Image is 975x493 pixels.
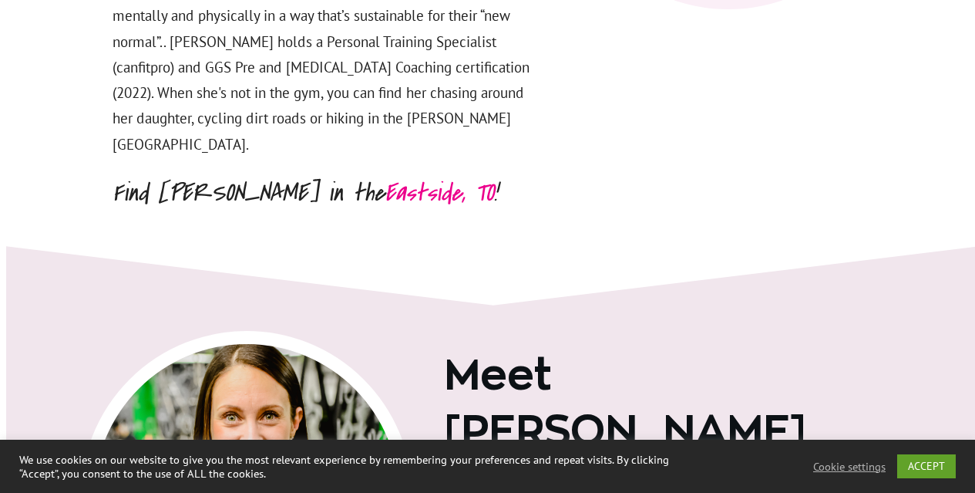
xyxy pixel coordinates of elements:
[385,175,494,211] span: Eastside, TO
[897,454,956,478] a: ACCEPT
[19,453,675,481] div: We use cookies on our website to give you the most relevant experience by remembering your prefer...
[813,460,886,474] a: Cookie settings
[494,175,497,211] span: !
[444,351,806,453] span: Meet [PERSON_NAME]
[113,175,385,211] span: Find [PERSON_NAME] in the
